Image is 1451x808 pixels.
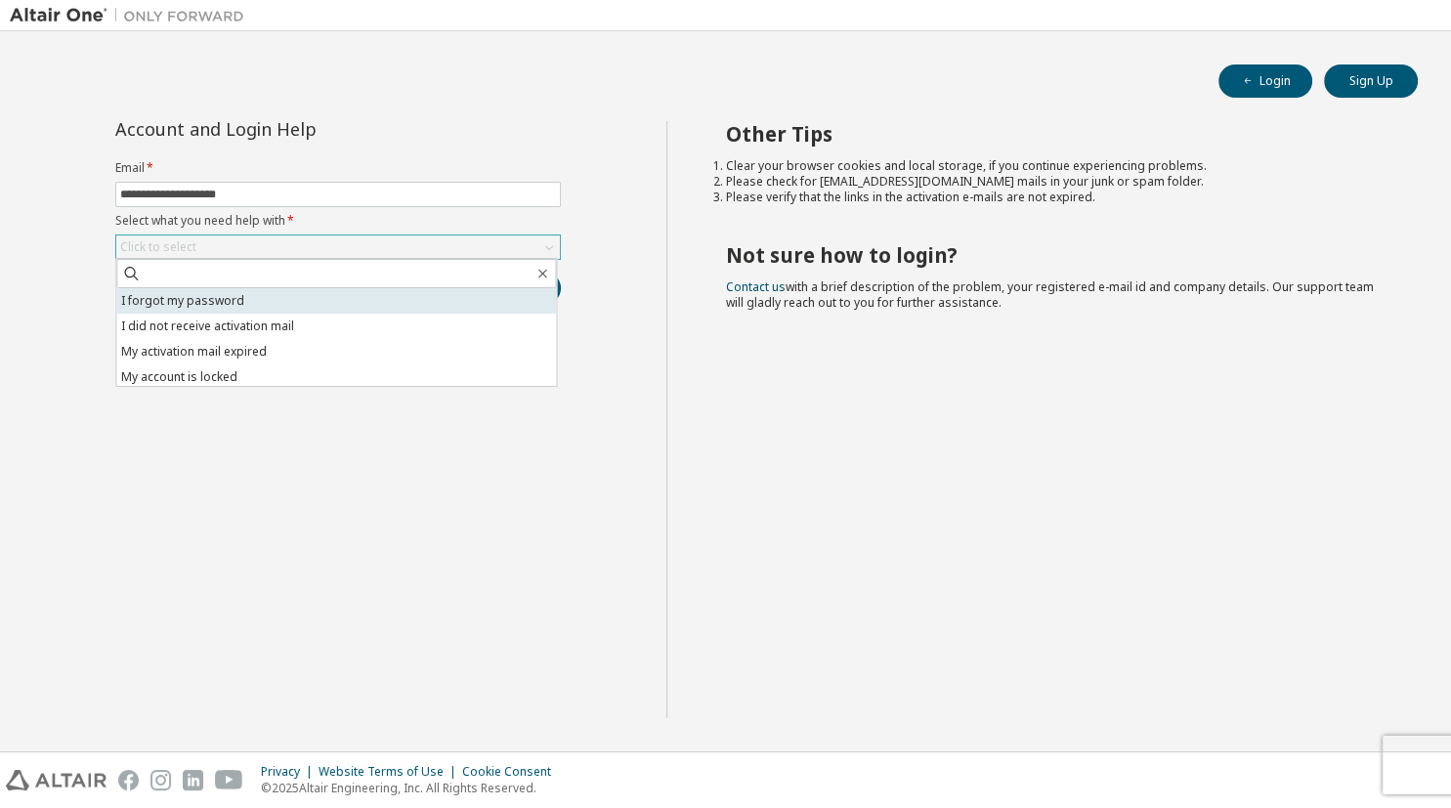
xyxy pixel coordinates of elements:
[726,190,1383,205] li: Please verify that the links in the activation e-mails are not expired.
[6,770,107,790] img: altair_logo.svg
[261,780,563,796] p: © 2025 Altair Engineering, Inc. All Rights Reserved.
[726,121,1383,147] h2: Other Tips
[116,288,556,314] li: I forgot my password
[261,764,319,780] div: Privacy
[183,770,203,790] img: linkedin.svg
[726,278,1374,311] span: with a brief description of the problem, your registered e-mail id and company details. Our suppo...
[116,235,560,259] div: Click to select
[150,770,171,790] img: instagram.svg
[215,770,243,790] img: youtube.svg
[1218,64,1312,98] button: Login
[726,174,1383,190] li: Please check for [EMAIL_ADDRESS][DOMAIN_NAME] mails in your junk or spam folder.
[1324,64,1418,98] button: Sign Up
[115,121,472,137] div: Account and Login Help
[726,278,786,295] a: Contact us
[726,242,1383,268] h2: Not sure how to login?
[120,239,196,255] div: Click to select
[115,160,561,176] label: Email
[319,764,462,780] div: Website Terms of Use
[462,764,563,780] div: Cookie Consent
[118,770,139,790] img: facebook.svg
[726,158,1383,174] li: Clear your browser cookies and local storage, if you continue experiencing problems.
[115,213,561,229] label: Select what you need help with
[10,6,254,25] img: Altair One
